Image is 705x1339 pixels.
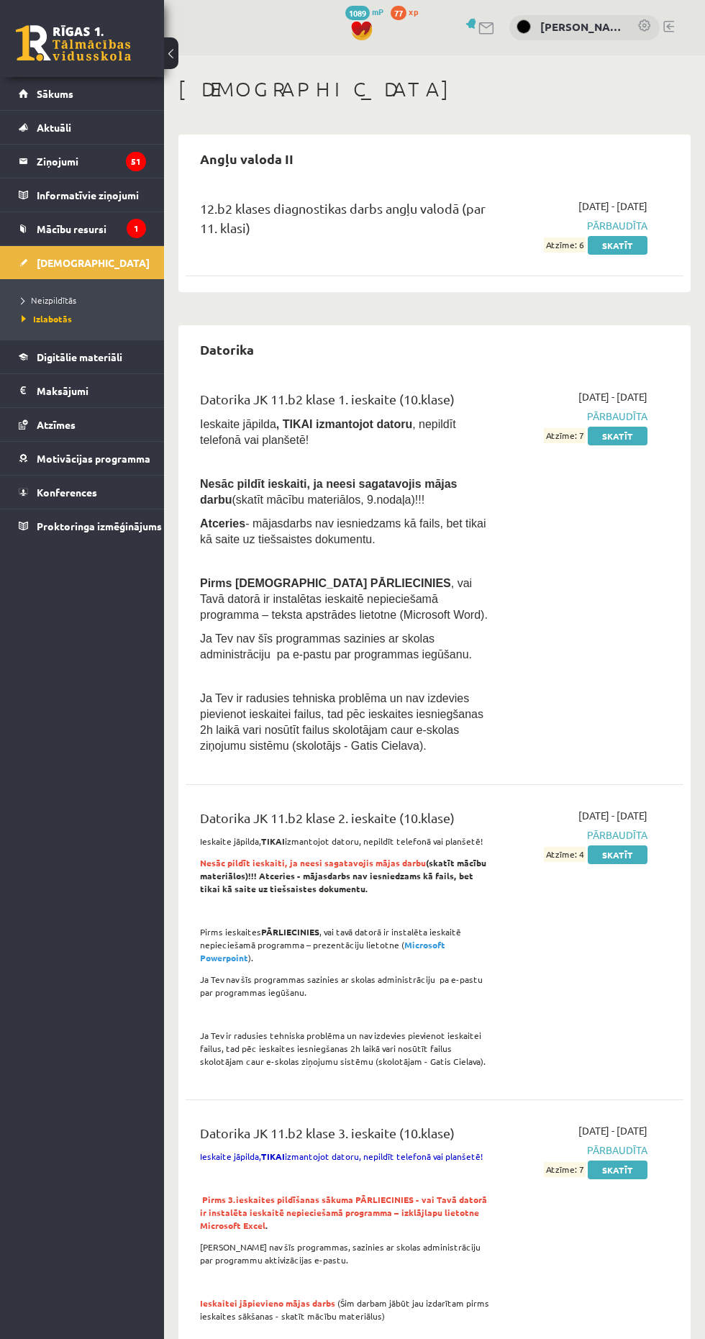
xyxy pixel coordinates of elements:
[186,332,268,366] h2: Datorika
[19,246,146,279] a: [DEMOGRAPHIC_DATA]
[22,294,150,307] a: Neizpildītās
[200,973,491,999] p: Ja Tev nav šīs programmas sazinies ar skolas administrāciju pa e-pastu par programmas iegūšanu.
[276,418,412,430] b: , TIKAI izmantojot datoru
[578,389,647,404] span: [DATE] - [DATE]
[200,517,245,530] b: Atceries
[37,87,73,100] span: Sākums
[37,121,71,134] span: Aktuāli
[200,632,472,661] span: Ja Tev nav šīs programmas sazinies ar skolas administrāciju pa e-pastu par programmas iegūšanu.
[261,835,285,847] strong: TIKAI
[19,145,146,178] a: Ziņojumi51
[37,350,122,363] span: Digitālie materiāli
[345,6,383,17] a: 1089 mP
[588,1161,647,1179] a: Skatīt
[19,212,146,245] a: Mācību resursi
[578,199,647,214] span: [DATE] - [DATE]
[391,6,425,17] a: 77 xp
[517,19,531,34] img: Anastasija Oblate
[19,408,146,441] a: Atzīmes
[544,847,586,862] span: Atzīme: 4
[578,1123,647,1138] span: [DATE] - [DATE]
[200,1194,487,1231] strong: .
[232,494,424,506] span: (skatīt mācību materiālos, 9.nodaļa)!!!
[200,857,486,894] strong: (skatīt mācību materiālos)!!! Atceries - mājasdarbs nav iesniedzams kā fails, bet tikai kā saite ...
[261,926,319,938] strong: PĀRLIECINIES
[19,340,146,373] a: Digitālie materiāli
[200,1123,491,1150] div: Datorika JK 11.b2 klase 3. ieskaite (10.klase)
[200,517,486,545] span: - mājasdarbs nav iesniedzams kā fails, bet tikai kā saite uz tiešsaistes dokumentu.
[200,925,491,964] p: Pirms ieskaites , vai tavā datorā ir instalēta ieskaitē nepieciešamā programma – prezentāciju lie...
[37,452,150,465] span: Motivācijas programma
[200,478,458,506] span: Nesāc pildīt ieskaiti, ja neesi sagatavojis mājas darbu
[186,142,308,176] h2: Angļu valoda II
[37,486,97,499] span: Konferences
[200,1150,483,1162] span: Ieskaite jāpilda, izmantojot datoru, nepildīt telefonā vai planšetē!
[37,519,162,532] span: Proktoringa izmēģinājums
[540,19,623,35] a: [PERSON_NAME]
[544,428,586,443] span: Atzīme: 7
[200,577,451,589] span: Pirms [DEMOGRAPHIC_DATA] PĀRLIECINIES
[372,6,383,17] span: mP
[200,808,491,835] div: Datorika JK 11.b2 klase 2. ieskaite (10.klase)
[19,442,146,475] a: Motivācijas programma
[37,222,106,235] span: Mācību resursi
[127,219,146,238] i: 1
[544,237,586,253] span: Atzīme: 6
[513,827,647,843] span: Pārbaudīta
[200,857,426,868] span: Nesāc pildīt ieskaiti, ja neesi sagatavojis mājas darbu
[513,218,647,233] span: Pārbaudīta
[16,25,131,61] a: Rīgas 1. Tālmācības vidusskola
[200,1194,487,1231] span: Pirms 3.ieskaites pildīšanas sākuma PĀRLIECINIES - vai Tavā datorā ir instalēta ieskaitē nepiecie...
[513,409,647,424] span: Pārbaudīta
[513,1143,647,1158] span: Pārbaudīta
[261,1150,285,1162] strong: TIKAI
[19,77,146,110] a: Sākums
[200,1029,491,1068] p: Ja Tev ir radusies tehniska problēma un nav izdevies pievienot ieskaitei failus, tad pēc ieskaite...
[19,178,146,212] a: Informatīvie ziņojumi1
[22,313,72,324] span: Izlabotās
[22,294,76,306] span: Neizpildītās
[19,111,146,144] a: Aktuāli
[200,692,483,752] span: Ja Tev ir radusies tehniska problēma un nav izdevies pievienot ieskaitei failus, tad pēc ieskaite...
[391,6,406,20] span: 77
[37,178,146,212] legend: Informatīvie ziņojumi
[200,199,491,245] div: 12.b2 klases diagnostikas darbs angļu valodā (par 11. klasi)
[37,418,76,431] span: Atzīmes
[200,939,445,963] strong: Microsoft Powerpoint
[200,418,456,446] span: Ieskaite jāpilda , nepildīt telefonā vai planšetē!
[200,1297,335,1309] span: Ieskaitei jāpievieno mājas darbs
[200,1240,491,1266] p: [PERSON_NAME] nav šīs programmas, sazinies ar skolas administrāciju par programmu aktivizācijas e...
[588,427,647,445] a: Skatīt
[588,236,647,255] a: Skatīt
[37,145,146,178] legend: Ziņojumi
[178,77,691,101] h1: [DEMOGRAPHIC_DATA]
[37,374,146,407] legend: Maksājumi
[200,835,491,848] p: Ieskaite jāpilda, izmantojot datoru, nepildīt telefonā vai planšetē!
[588,845,647,864] a: Skatīt
[409,6,418,17] span: xp
[37,256,150,269] span: [DEMOGRAPHIC_DATA]
[200,577,488,621] span: , vai Tavā datorā ir instalētas ieskaitē nepieciešamā programma – teksta apstrādes lietotne (Micr...
[578,808,647,823] span: [DATE] - [DATE]
[126,152,146,171] i: 51
[19,476,146,509] a: Konferences
[544,1162,586,1177] span: Atzīme: 7
[22,312,150,325] a: Izlabotās
[200,389,491,416] div: Datorika JK 11.b2 klase 1. ieskaite (10.klase)
[19,509,146,543] a: Proktoringa izmēģinājums
[200,1297,491,1322] p: (Šim darbam jābūt jau izdarītam pirms ieskaites sākšanas - skatīt mācību materiālus)
[345,6,370,20] span: 1089
[19,374,146,407] a: Maksājumi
